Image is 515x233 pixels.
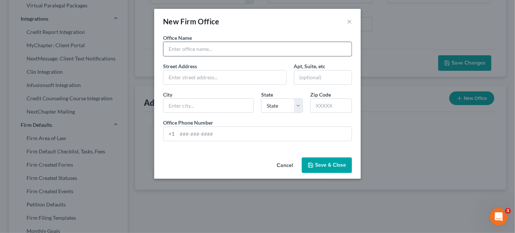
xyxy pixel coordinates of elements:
[294,62,326,70] label: Apt, Suite, etc
[163,70,286,84] input: Enter street address...
[310,91,331,98] span: Zip Code
[163,63,197,69] span: Street Address
[163,42,352,56] input: Enter office name...
[347,17,352,26] button: ×
[294,70,352,84] input: (optional)
[163,127,177,141] div: +1
[163,99,253,113] input: Enter city...
[163,91,172,98] span: City
[310,98,352,113] input: XXXXX
[505,208,511,214] span: 3
[490,208,508,226] iframe: Intercom live chat
[163,35,192,41] span: Office Name
[302,157,352,173] button: Save & Close
[271,158,299,173] button: Cancel
[177,127,352,141] input: ###-###-####
[261,91,273,98] span: State
[163,16,220,27] div: New Firm Office
[163,119,213,126] label: Office Phone Number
